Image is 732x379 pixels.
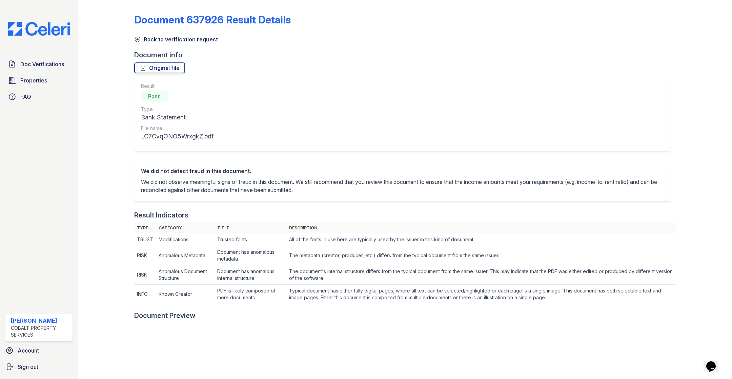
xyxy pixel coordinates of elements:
[215,246,287,265] td: Document has anomalous metadata
[141,83,213,90] div: Result
[134,285,156,304] td: INFO
[156,285,215,304] td: Known Creator
[134,246,156,265] td: RISK
[3,22,75,36] img: CE_Logo_Blue-a8612792a0a2168367f1c8372b55b34899dd931a85d93a1a3d3e32e68fde9ad4.png
[134,50,676,60] div: Document info
[3,344,75,357] a: Account
[20,76,47,84] span: Properties
[134,35,218,43] a: Back to verification request
[141,125,213,132] div: File name
[286,285,676,304] td: Typical document has either fully digital pages, where all text can be selected/highlighted or ea...
[134,14,291,26] a: Document 637926 Result Details
[134,233,156,246] td: TRUST
[141,132,213,141] div: LC7CvqONO5WrxgkZ.pdf
[286,223,676,233] th: Description
[156,265,215,285] td: Anomalous Document Structure
[5,74,73,87] a: Properties
[18,363,38,371] span: Sign out
[20,60,64,68] span: Doc Verifications
[141,167,664,175] div: We did not detect fraud in this document.
[11,317,70,325] div: [PERSON_NAME]
[215,265,287,285] td: Document has anomalous internal structure
[156,246,215,265] td: Anomalous Metadata
[156,223,215,233] th: Category
[286,265,676,285] td: The document's internal structure differs from the typical document from the same issuer. This ma...
[3,360,75,374] a: Sign out
[141,113,213,122] div: Bank Statement
[134,62,185,73] a: Original file
[11,325,70,338] div: Cobalt Property Services
[134,210,188,220] div: Result Indicators
[134,223,156,233] th: Type
[134,311,196,320] div: Document Preview
[141,106,213,113] div: Type
[215,233,287,246] td: Trusted fonts
[141,91,168,102] div: Pass
[215,223,287,233] th: Title
[18,346,39,355] span: Account
[215,285,287,304] td: PDF is likely composed of more documents
[5,90,73,103] a: FAQ
[704,352,725,372] iframe: chat widget
[141,178,664,194] p: We did not observe meaningful signs of fraud in this document. We still recommend that you review...
[286,233,676,246] td: All of the fonts in use here are typically used by the issuer in this kind of document.
[286,246,676,265] td: The metadata (creator, producer, etc.) differs from the typical document from the same issuer.
[20,93,31,101] span: FAQ
[156,233,215,246] td: Modifications
[134,265,156,285] td: RISK
[5,57,73,71] a: Doc Verifications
